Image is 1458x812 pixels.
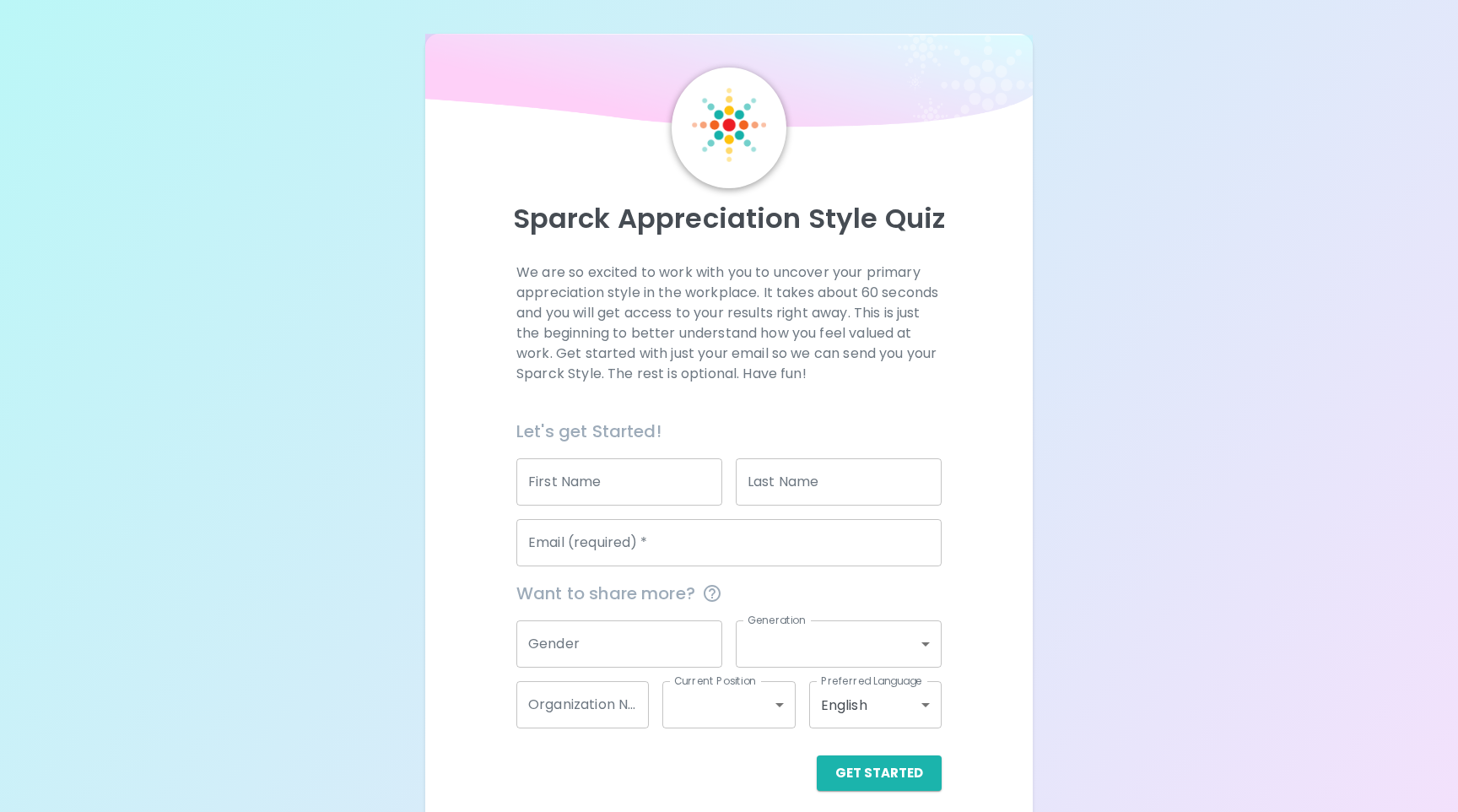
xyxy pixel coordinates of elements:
[674,674,756,688] label: Current Position
[425,34,1033,135] img: wave
[748,613,806,627] label: Generation
[516,418,942,445] h6: Let's get Started!
[692,88,766,162] img: Sparck Logo
[817,755,942,791] button: Get Started
[516,263,942,384] p: We are so excited to work with you to uncover your primary appreciation style in the workplace. I...
[809,681,942,728] div: English
[702,583,722,604] svg: This information is completely confidential and only used for aggregated appreciation studies at ...
[821,674,922,688] label: Preferred Language
[445,202,1012,235] p: Sparck Appreciation Style Quiz
[516,580,942,607] span: Want to share more?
